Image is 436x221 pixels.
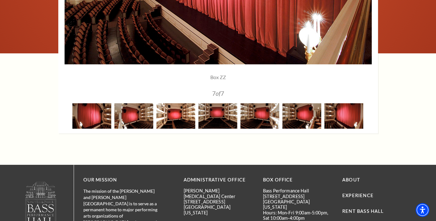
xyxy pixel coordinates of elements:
[282,103,321,129] img: A grand theater interior featuring a red curtain, multiple seating levels, and elegant lighting.
[240,103,279,129] img: A grand theater interior featuring a red curtain, multiple seating levels, and elegant lighting.
[263,199,333,210] p: [GEOGRAPHIC_DATA][US_STATE]
[184,199,254,204] p: [STREET_ADDRESS]
[72,103,111,129] img: A theater stage with a red curtain, showcasing an elegant interior and seating area.
[342,177,360,182] a: About
[263,176,333,184] p: BOX OFFICE
[83,176,162,184] p: OUR MISSION
[216,90,221,97] span: of
[156,103,195,129] img: A grand theater interior featuring a red curtain, multiple seating levels, and stage lighting.
[184,176,254,184] p: Administrative Office
[324,103,363,129] img: A theater interior featuring a red curtain, with rows of seats and balconies visible in the backg...
[97,90,339,96] p: 7 7
[342,193,374,198] a: Experience
[198,103,237,129] img: A grand theater interior featuring a red curtain, multiple seating levels, and rows of empty seats.
[114,103,153,129] img: A grand theater interior featuring a red curtain, multiple seating levels, and elegant lighting f...
[342,208,384,214] a: Rent Bass Hall
[263,194,333,199] p: [STREET_ADDRESS]
[263,210,333,221] p: Hours: Mon-Fri 9:00am-5:00pm, Sat 10:00am-4:00pm
[416,203,429,217] div: Accessibility Menu
[184,188,254,199] p: [PERSON_NAME][MEDICAL_DATA] Center
[184,204,254,215] p: [GEOGRAPHIC_DATA][US_STATE]
[263,188,333,193] p: Bass Performance Hall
